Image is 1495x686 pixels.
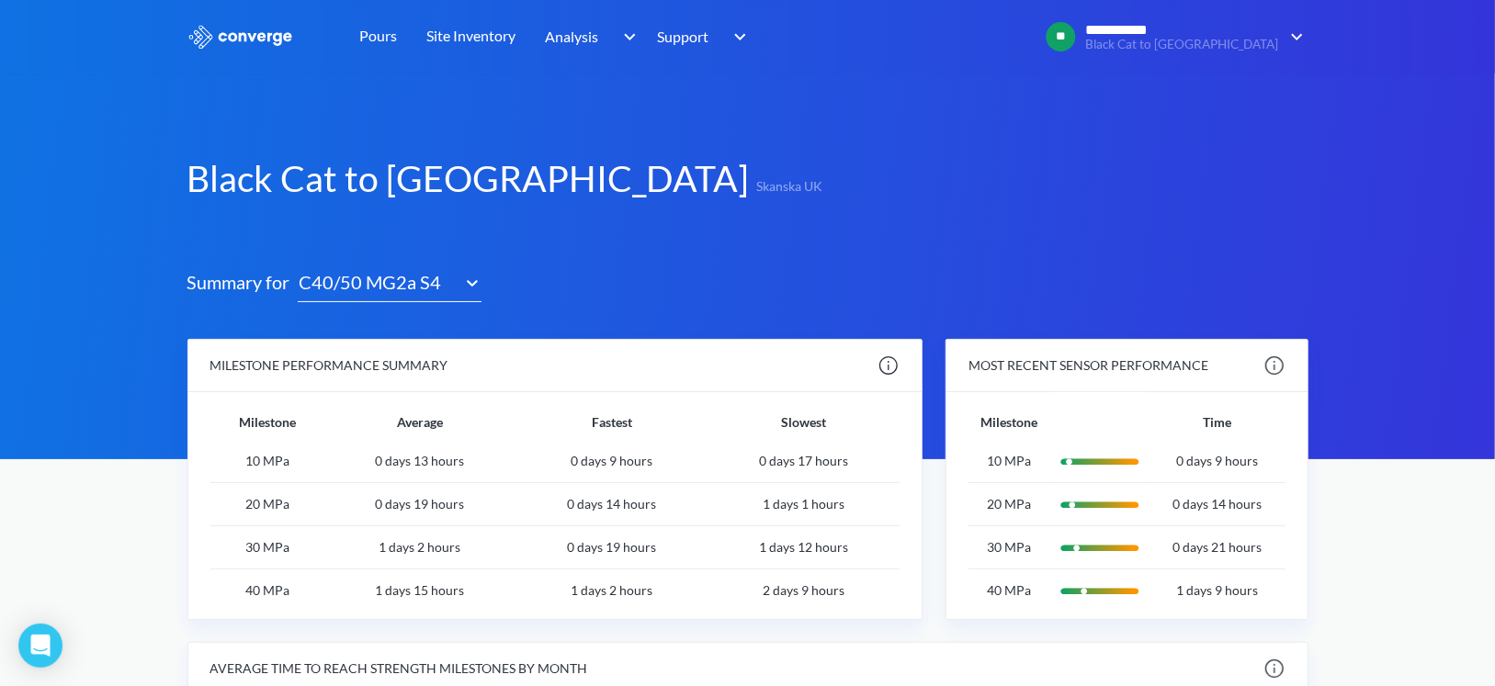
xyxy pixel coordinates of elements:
td: 20 MPa [210,483,324,526]
td: 1 days 2 hours [324,526,516,569]
th: Time [1150,392,1285,440]
td: 0 days 9 hours [1150,440,1285,482]
span: Analysis [546,25,599,48]
td: 0 days 17 hours [708,440,900,482]
div: MILESTONE PERFORMANCE SUMMARY [210,355,448,376]
td: 0 days 14 hours [515,483,708,526]
td: 1 days 9 hours [1150,569,1285,612]
td: 0 days 19 hours [324,483,516,526]
th: Average [324,392,516,440]
td: 1 days 2 hours [515,569,708,612]
span: Summary for [187,268,298,302]
td: 0 days 9 hours [515,440,708,482]
img: svg+xml;base64,PD94bWwgdmVyc2lvbj0iMS4wIiBlbmNvZGluZz0idXRmLTgiIHN0YW5kYWxvbmU9Im5vIj8+CjwhRE9DVF... [1049,532,1150,565]
img: downArrow.svg [1279,26,1308,48]
th: Milestone [968,392,1048,440]
th: Milestone [210,392,324,440]
td: 2 days 9 hours [708,569,900,612]
img: info.svg [878,354,900,377]
div: MOST RECENT SENSOR PERFORMANCE [968,355,1208,376]
td: 20 MPa [968,483,1048,526]
td: 0 days 19 hours [515,526,708,569]
span: Skanska UK [750,176,823,202]
th: Fastest [515,392,708,440]
h1: Black Cat to [GEOGRAPHIC_DATA] [187,154,750,202]
div: AVERAGE TIME TO REACH STRENGTH MILESTONES BY MONTH [210,658,588,679]
img: svg+xml;base64,PD94bWwgdmVyc2lvbj0iMS4wIiBlbmNvZGluZz0idXRmLTgiIHN0YW5kYWxvbmU9Im5vIj8+CjwhRE9DVF... [1049,445,1150,478]
div: C40/50 MG2a S4 [298,268,456,297]
img: svg+xml;base64,PD94bWwgdmVyc2lvbj0iMS4wIiBlbmNvZGluZz0idXRmLTgiIHN0YW5kYWxvbmU9Im5vIj8+CjwhRE9DVF... [1049,489,1150,522]
td: 40 MPa [968,569,1048,612]
td: 0 days 13 hours [324,440,516,482]
img: info.svg [1263,354,1285,377]
img: info.svg [1263,658,1285,680]
td: 1 days 12 hours [708,526,900,569]
th: Slowest [708,392,900,440]
img: downArrow.svg [611,26,640,48]
td: 1 days 1 hours [708,483,900,526]
td: 0 days 21 hours [1150,526,1285,569]
td: 30 MPa [968,526,1048,569]
td: 30 MPa [210,526,324,569]
div: Open Intercom Messenger [18,624,62,668]
td: 10 MPa [968,440,1048,482]
img: svg+xml;base64,PD94bWwgdmVyc2lvbj0iMS4wIiBlbmNvZGluZz0idXRmLTgiIHN0YW5kYWxvbmU9Im5vIj8+CjwhRE9DVF... [1049,575,1150,608]
td: 40 MPa [210,569,324,612]
td: 10 MPa [210,440,324,482]
span: Support [658,25,709,48]
img: downArrow.svg [722,26,752,48]
td: 1 days 15 hours [324,569,516,612]
span: Black Cat to [GEOGRAPHIC_DATA] [1086,38,1279,51]
img: logo_ewhite.svg [187,25,294,49]
td: 0 days 14 hours [1150,483,1285,526]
